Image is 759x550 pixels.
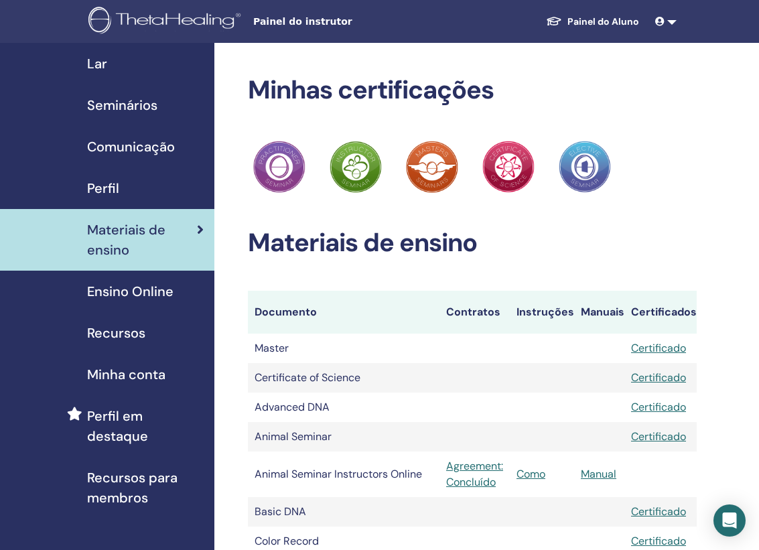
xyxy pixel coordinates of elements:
[631,534,686,548] a: Certificado
[248,497,439,527] td: Basic DNA
[624,291,697,334] th: Certificados
[713,504,746,537] div: Open Intercom Messenger
[516,467,545,481] a: Como
[631,341,686,355] a: Certificado
[248,334,439,363] td: Master
[248,228,697,259] h2: Materiais de ensino
[87,137,175,157] span: Comunicação
[87,95,157,115] span: Seminários
[253,15,454,29] span: Painel do instrutor
[248,75,697,106] h2: Minhas certificações
[87,364,165,385] span: Minha conta
[87,468,204,508] span: Recursos para membros
[581,467,616,481] a: Manual
[87,406,204,446] span: Perfil em destaque
[248,452,439,497] td: Animal Seminar Instructors Online
[631,370,686,385] a: Certificado
[446,458,503,490] a: Agreement: Concluído
[406,141,458,193] img: Practitioner
[248,291,439,334] th: Documento
[87,220,197,260] span: Materiais de ensino
[87,281,174,301] span: Ensino Online
[535,9,650,34] a: Painel do Aluno
[574,291,624,334] th: Manuais
[248,393,439,422] td: Advanced DNA
[87,178,119,198] span: Perfil
[510,291,574,334] th: Instruções
[631,400,686,414] a: Certificado
[253,141,305,193] img: Practitioner
[631,504,686,519] a: Certificado
[88,7,245,37] img: logo.png
[546,15,562,27] img: graduation-cap-white.svg
[248,363,439,393] td: Certificate of Science
[559,141,611,193] img: Practitioner
[87,54,107,74] span: Lar
[439,291,510,334] th: Contratos
[482,141,535,193] img: Practitioner
[631,429,686,443] a: Certificado
[248,422,439,452] td: Animal Seminar
[87,323,145,343] span: Recursos
[330,141,382,193] img: Practitioner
